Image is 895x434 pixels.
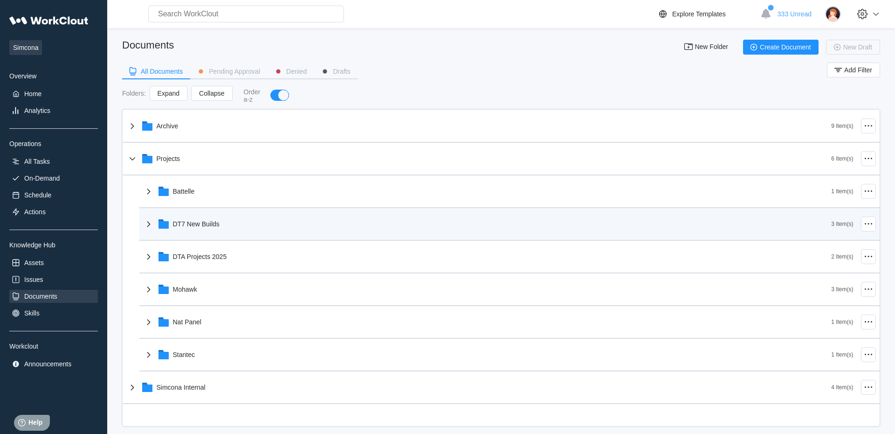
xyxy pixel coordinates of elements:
[268,64,314,78] button: Denied
[173,351,195,358] div: Stantec
[827,63,880,77] button: Add Filter
[173,220,220,228] div: DT7 New Builds
[9,172,98,185] a: On-Demand
[24,309,40,317] div: Skills
[831,123,853,129] div: 9 Item(s)
[831,155,853,162] div: 6 Item(s)
[831,351,853,358] div: 1 Item(s)
[9,290,98,303] a: Documents
[9,104,98,117] a: Analytics
[122,90,146,97] div: Folders :
[672,10,726,18] div: Explore Templates
[657,8,756,20] a: Explore Templates
[760,44,811,50] span: Create Document
[9,189,98,202] a: Schedule
[825,6,841,22] img: user-2.png
[24,259,44,266] div: Assets
[24,158,50,165] div: All Tasks
[9,256,98,269] a: Assets
[826,40,880,55] button: New Draft
[9,205,98,218] a: Actions
[173,318,201,326] div: Nat Panel
[24,90,41,98] div: Home
[244,88,262,103] div: Order a-z
[9,87,98,100] a: Home
[9,307,98,320] a: Skills
[190,64,268,78] button: Pending Approval
[9,343,98,350] div: Workclout
[148,6,344,22] input: Search WorkClout
[24,360,71,368] div: Announcements
[173,188,195,195] div: Battelle
[24,107,50,114] div: Analytics
[831,188,853,195] div: 1 Item(s)
[157,155,180,162] div: Projects
[9,241,98,249] div: Knowledge Hub
[695,43,728,51] span: New Folder
[191,86,232,101] button: Collapse
[9,273,98,286] a: Issues
[122,64,190,78] button: All Documents
[24,175,60,182] div: On-Demand
[24,293,57,300] div: Documents
[141,68,183,75] div: All Documents
[778,10,812,18] span: 333 Unread
[157,122,179,130] div: Archive
[9,155,98,168] a: All Tasks
[24,276,43,283] div: Issues
[173,286,197,293] div: Mohawk
[157,384,206,391] div: Simcona Internal
[24,208,46,216] div: Actions
[24,191,51,199] div: Schedule
[333,68,350,75] div: Drafts
[286,68,307,75] div: Denied
[831,384,853,391] div: 4 Item(s)
[831,319,853,325] div: 1 Item(s)
[209,68,260,75] div: Pending Approval
[158,90,179,97] span: Expand
[9,357,98,371] a: Announcements
[831,286,853,293] div: 3 Item(s)
[173,253,227,260] div: DTA Projects 2025
[743,40,819,55] button: Create Document
[843,44,872,50] span: New Draft
[122,39,174,51] div: Documents
[678,40,736,55] button: New Folder
[831,221,853,227] div: 3 Item(s)
[844,67,872,73] span: Add Filter
[9,140,98,147] div: Operations
[831,253,853,260] div: 2 Item(s)
[150,86,187,101] button: Expand
[9,40,42,55] span: Simcona
[314,64,358,78] button: Drafts
[9,72,98,80] div: Overview
[199,90,224,97] span: Collapse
